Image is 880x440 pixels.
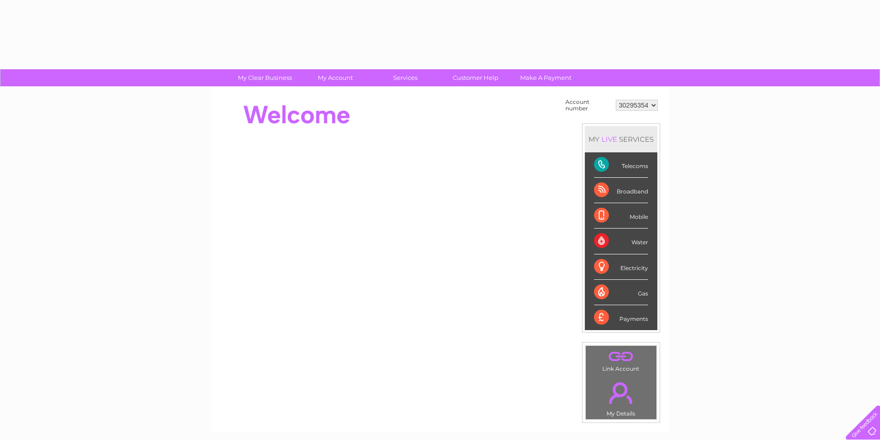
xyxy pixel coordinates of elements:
div: Mobile [594,203,648,229]
div: LIVE [600,135,619,144]
div: MY SERVICES [585,126,657,152]
div: Water [594,229,648,254]
a: Services [367,69,443,86]
a: My Clear Business [227,69,303,86]
div: Electricity [594,254,648,280]
a: Make A Payment [508,69,584,86]
div: Payments [594,305,648,330]
a: Customer Help [437,69,514,86]
a: . [588,377,654,409]
div: Telecoms [594,152,648,178]
td: My Details [585,374,657,420]
a: . [588,348,654,364]
div: Broadband [594,178,648,203]
a: My Account [297,69,373,86]
div: Gas [594,280,648,305]
td: Link Account [585,345,657,374]
td: Account number [563,96,613,114]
